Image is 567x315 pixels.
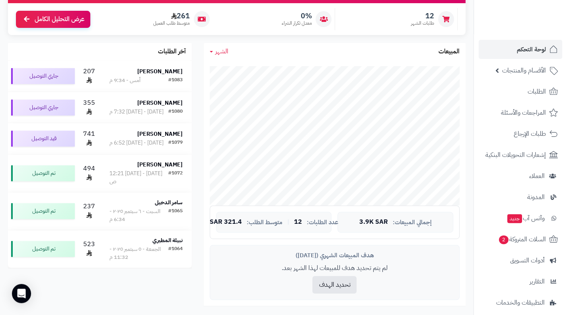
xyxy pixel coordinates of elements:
[411,20,434,27] span: طلبات الشهر
[528,86,546,97] span: الطلبات
[210,219,242,226] span: 321.4 SAR
[109,170,168,186] div: [DATE] - [DATE] 12:21 ص
[287,219,289,225] span: |
[78,192,100,230] td: 237
[109,207,168,223] div: السبت - ٦ سبتمبر ٢٠٢٥ - 6:34 م
[152,236,183,245] strong: نبيلة المطيري
[153,12,190,20] span: 261
[247,219,283,226] span: متوسط الطلب:
[16,11,90,28] a: عرض التحليل الكامل
[479,124,562,143] a: طلبات الإرجاع
[137,99,183,107] strong: [PERSON_NAME]
[215,47,228,56] span: الشهر
[501,107,546,118] span: المراجعات والأسئلة
[479,40,562,59] a: لوحة التحكم
[137,160,183,169] strong: [PERSON_NAME]
[502,65,546,76] span: الأقسام والمنتجات
[35,15,84,24] span: عرض التحليل الكامل
[479,272,562,291] a: التقارير
[11,165,75,181] div: تم التوصيل
[514,128,546,139] span: طلبات الإرجاع
[78,230,100,268] td: 523
[507,213,545,224] span: وآتس آب
[78,123,100,154] td: 741
[168,108,183,116] div: #1080
[479,103,562,122] a: المراجعات والأسئلة
[11,68,75,84] div: جاري التوصيل
[78,155,100,192] td: 494
[496,297,545,308] span: التطبيقات والخدمات
[168,170,183,186] div: #1072
[11,100,75,115] div: جاري التوصيل
[216,264,453,273] p: لم يتم تحديد هدف للمبيعات لهذا الشهر بعد.
[11,203,75,219] div: تم التوصيل
[485,149,546,160] span: إشعارات التحويلات البنكية
[312,276,357,293] button: تحديد الهدف
[479,251,562,270] a: أدوات التسويق
[359,219,388,226] span: 3.9K SAR
[438,48,460,55] h3: المبيعات
[479,145,562,164] a: إشعارات التحويلات البنكية
[507,214,522,223] span: جديد
[498,234,546,245] span: السلات المتروكة
[479,166,562,186] a: العملاء
[137,130,183,138] strong: [PERSON_NAME]
[281,12,312,20] span: 0%
[216,251,453,260] div: هدف المبيعات الشهري ([DATE])
[168,245,183,261] div: #1064
[168,139,183,147] div: #1079
[153,20,190,27] span: متوسط طلب العميل
[158,48,186,55] h3: آخر الطلبات
[510,255,545,266] span: أدوات التسويق
[479,230,562,249] a: السلات المتروكة2
[210,47,228,56] a: الشهر
[527,192,545,203] span: المدونة
[11,241,75,257] div: تم التوصيل
[78,92,100,123] td: 355
[529,170,545,182] span: العملاء
[137,67,183,76] strong: [PERSON_NAME]
[294,219,302,226] span: 12
[479,82,562,101] a: الطلبات
[411,12,434,20] span: 12
[155,198,183,207] strong: سامر الدخيل
[11,131,75,147] div: قيد التوصيل
[109,139,164,147] div: [DATE] - [DATE] 6:52 م
[517,44,546,55] span: لوحة التحكم
[78,61,100,92] td: 207
[479,209,562,228] a: وآتس آبجديد
[479,293,562,312] a: التطبيقات والخدمات
[307,219,338,226] span: عدد الطلبات:
[530,276,545,287] span: التقارير
[168,76,183,84] div: #1083
[109,245,168,261] div: الجمعة - ٥ سبتمبر ٢٠٢٥ - 11:32 م
[499,235,509,245] span: 2
[281,20,312,27] span: معدل تكرار الشراء
[513,7,559,24] img: logo-2.png
[393,219,432,226] span: إجمالي المبيعات:
[168,207,183,223] div: #1065
[12,284,31,303] div: Open Intercom Messenger
[109,76,140,84] div: أمس - 9:34 م
[109,108,164,116] div: [DATE] - [DATE] 7:32 م
[479,188,562,207] a: المدونة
